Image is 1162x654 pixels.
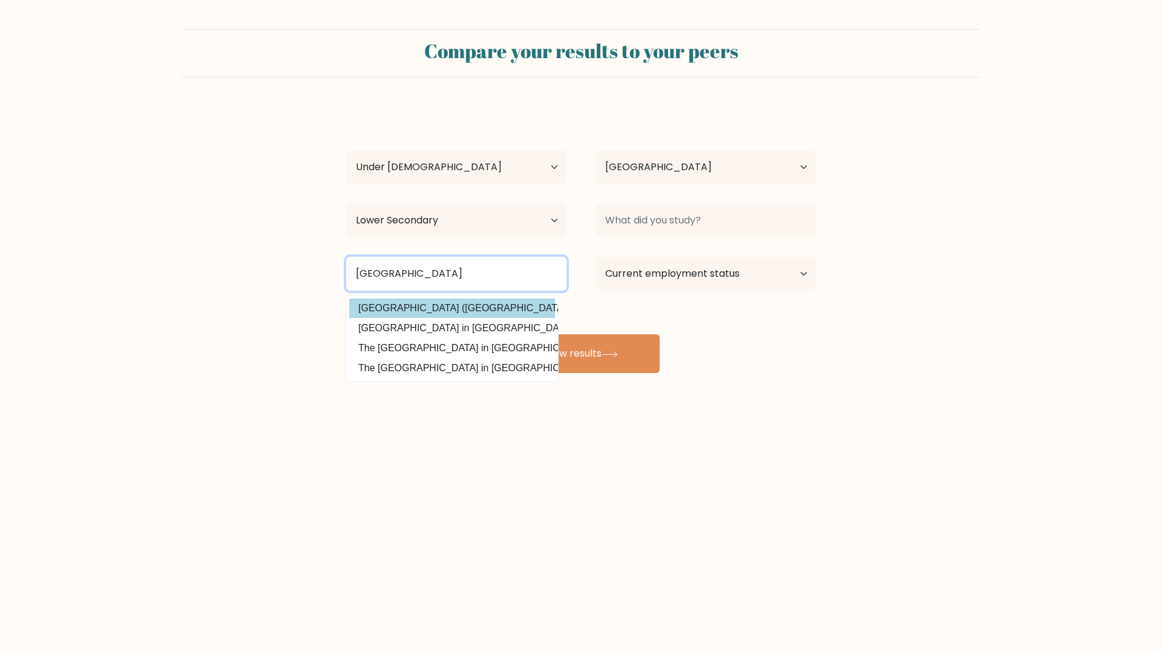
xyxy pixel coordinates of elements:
input: Most relevant educational institution [346,257,566,291]
input: What did you study? [596,203,816,237]
option: [GEOGRAPHIC_DATA] in [GEOGRAPHIC_DATA] ([GEOGRAPHIC_DATA]) [349,319,555,338]
h2: Compare your results to your peers [189,39,973,62]
option: The [GEOGRAPHIC_DATA] in [GEOGRAPHIC_DATA] ([GEOGRAPHIC_DATA]) [349,339,555,358]
option: The [GEOGRAPHIC_DATA] in [GEOGRAPHIC_DATA] ([GEOGRAPHIC_DATA]) [349,358,555,378]
button: View results [502,334,660,373]
option: [GEOGRAPHIC_DATA] ([GEOGRAPHIC_DATA]) [349,299,555,318]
